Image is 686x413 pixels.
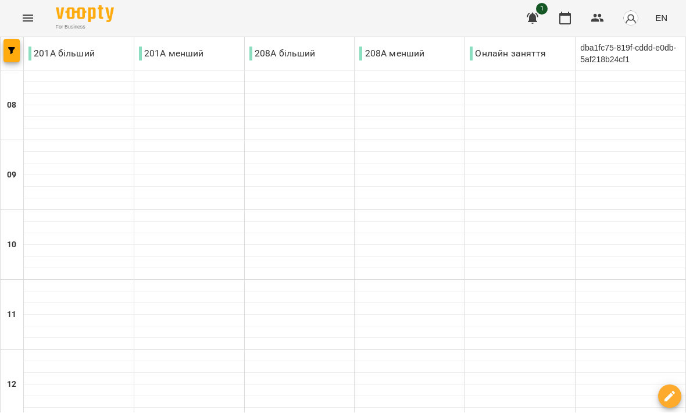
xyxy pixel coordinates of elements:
[7,239,16,252] h6: 10
[7,169,16,182] h6: 09
[7,309,16,322] h6: 11
[56,6,114,23] img: Voopty Logo
[359,47,424,61] p: 208А менший
[7,379,16,391] h6: 12
[651,8,672,29] button: EN
[28,47,95,61] p: 201А більший
[623,10,639,27] img: avatar_s.png
[56,24,114,31] span: For Business
[14,5,42,33] button: Menu
[536,3,548,15] span: 1
[655,12,667,24] span: EN
[470,47,546,61] p: Онлайн заняття
[139,47,204,61] p: 201А менший
[576,38,685,70] div: dba1fc75-819f-cddd-e0db-5af218b24cf1
[249,47,316,61] p: 208А більший
[7,99,16,112] h6: 08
